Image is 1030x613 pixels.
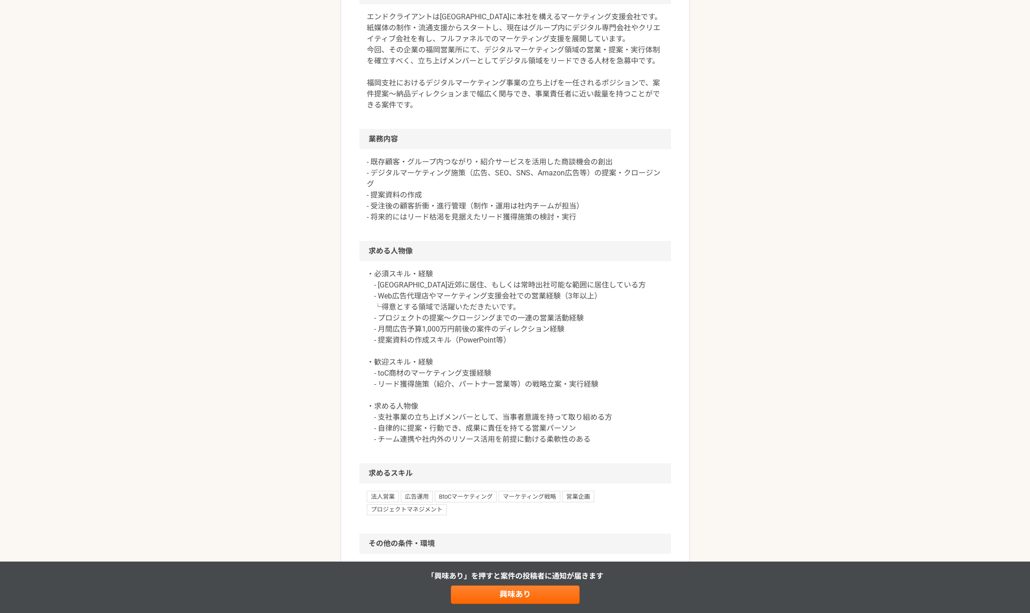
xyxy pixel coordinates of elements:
span: マーケティング戦略 [499,491,560,502]
p: 「興味あり」を押すと 案件の投稿者に通知が届きます [427,571,603,582]
h2: その他の条件・環境 [359,534,671,554]
a: 興味あり [451,585,580,604]
p: エンドクライアントは[GEOGRAPHIC_DATA]に本社を構えるマーケティング支援会社です。紙媒体の制作・流通支援からスタートし、現在はグループ内にデジタル専門会社やクリエイティブ会社を有し... [367,11,664,111]
p: ・必須スキル・経験 - [GEOGRAPHIC_DATA]近郊に居住、もしくは常時出社可能な範囲に居住している方 - Web広告代理店やマーケティング支援会社での営業経験（3年以上） └得意とす... [367,269,664,445]
span: 広告運用 [401,491,433,502]
h2: 求める人物像 [359,241,671,261]
span: 営業企画 [562,491,594,502]
span: 法人営業 [367,491,399,502]
h2: 業務内容 [359,129,671,149]
h2: 求めるスキル [359,463,671,484]
span: BtoCマーケティング [435,491,497,502]
span: プロジェクトマネジメント [367,504,447,515]
p: - 既存顧客・グループ内つながり・紹介サービスを活用した商談機会の創出 - デジタルマーケティング施策（広告、SEO、SNS、Amazon広告等）の提案・クロージング - 提案資料の作成 - 受... [367,157,664,223]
